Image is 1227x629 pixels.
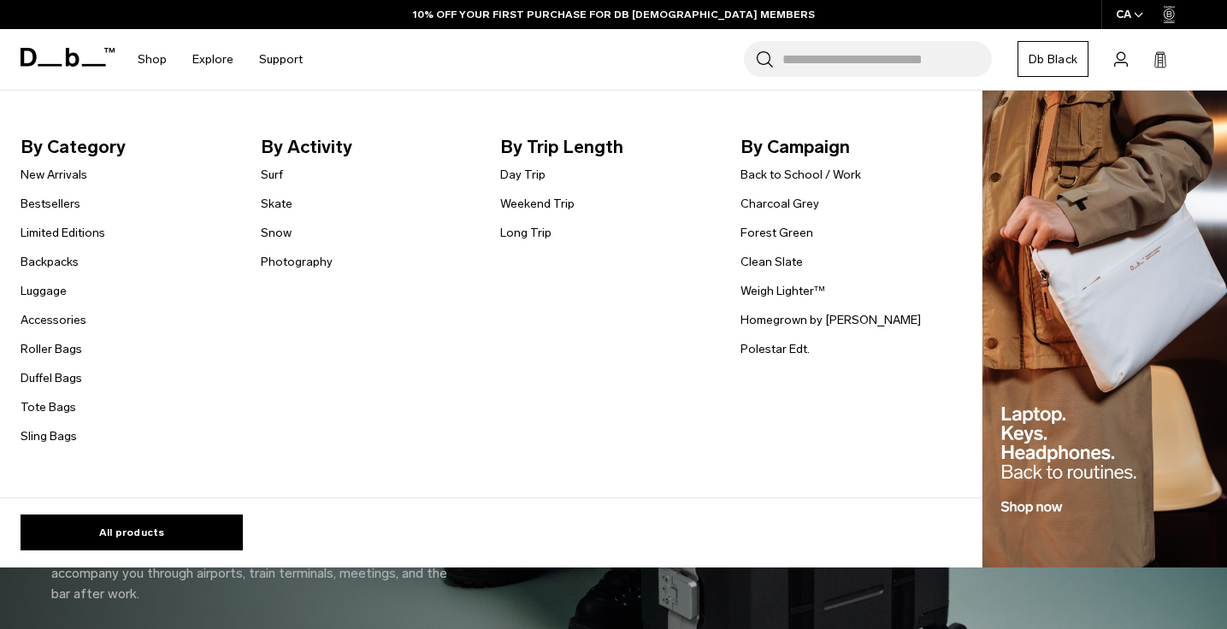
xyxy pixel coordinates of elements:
span: By Campaign [740,133,953,161]
a: Forest Green [740,224,813,242]
a: Roller Bags [21,340,82,358]
a: Shop [138,29,167,90]
a: Sling Bags [21,427,77,445]
a: Day Trip [500,166,546,184]
a: Charcoal Grey [740,195,819,213]
a: Accessories [21,311,86,329]
a: Backpacks [21,253,79,271]
span: By Category [21,133,233,161]
a: Snow [261,224,292,242]
span: By Activity [261,133,474,161]
a: Photography [261,253,333,271]
a: Explore [192,29,233,90]
a: Back to School / Work [740,166,861,184]
a: Weigh Lighter™ [740,282,825,300]
nav: Main Navigation [125,29,316,90]
a: New Arrivals [21,166,87,184]
a: Surf [261,166,283,184]
a: Luggage [21,282,67,300]
a: Duffel Bags [21,369,82,387]
a: Clean Slate [740,253,803,271]
a: All products [21,514,243,550]
a: 10% OFF YOUR FIRST PURCHASE FOR DB [DEMOGRAPHIC_DATA] MEMBERS [413,7,815,22]
a: Bestsellers [21,195,80,213]
a: Weekend Trip [500,195,575,213]
a: Db Black [1018,41,1088,77]
a: Support [259,29,303,90]
span: By Trip Length [500,133,713,161]
a: Tote Bags [21,398,76,416]
a: Long Trip [500,224,552,242]
a: Limited Editions [21,224,105,242]
img: Db [982,91,1227,568]
a: Homegrown by [PERSON_NAME] [740,311,921,329]
a: Skate [261,195,292,213]
a: Polestar Edt. [740,340,810,358]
